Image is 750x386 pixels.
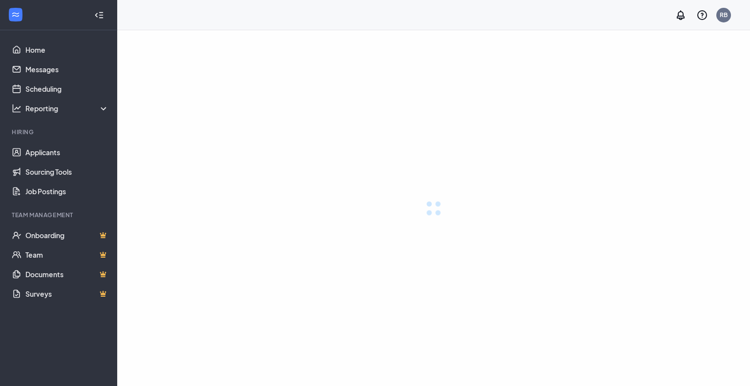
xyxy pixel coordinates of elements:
[25,60,109,79] a: Messages
[25,284,109,304] a: SurveysCrown
[25,182,109,201] a: Job Postings
[25,225,109,245] a: OnboardingCrown
[25,103,109,113] div: Reporting
[11,10,21,20] svg: WorkstreamLogo
[25,79,109,99] a: Scheduling
[696,9,708,21] svg: QuestionInfo
[12,103,21,113] svg: Analysis
[720,11,728,19] div: RB
[25,162,109,182] a: Sourcing Tools
[25,142,109,162] a: Applicants
[25,264,109,284] a: DocumentsCrown
[94,10,104,20] svg: Collapse
[25,245,109,264] a: TeamCrown
[675,9,687,21] svg: Notifications
[12,128,107,136] div: Hiring
[12,211,107,219] div: Team Management
[25,40,109,60] a: Home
